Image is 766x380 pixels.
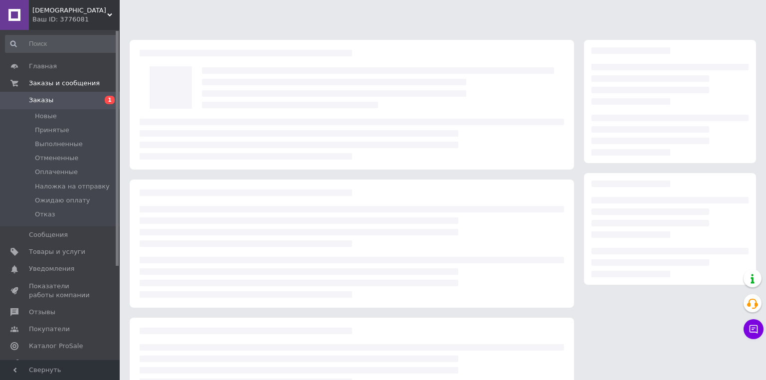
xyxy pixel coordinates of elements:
[29,325,70,334] span: Покупатели
[29,230,68,239] span: Сообщения
[35,112,57,121] span: Новые
[29,342,83,351] span: Каталог ProSale
[29,79,100,88] span: Заказы и сообщения
[35,210,55,219] span: Отказ
[29,264,74,273] span: Уведомления
[29,96,53,105] span: Заказы
[29,282,92,300] span: Показатели работы компании
[35,140,83,149] span: Выполненные
[29,308,55,317] span: Отзывы
[5,35,118,53] input: Поиск
[744,319,764,339] button: Чат с покупателем
[35,182,110,191] span: Наложка на отправку
[29,62,57,71] span: Главная
[105,96,115,104] span: 1
[29,359,66,368] span: Аналитика
[32,6,107,15] span: КОНФЕТЮР
[35,196,90,205] span: Ожидаю оплату
[32,15,120,24] div: Ваш ID: 3776081
[35,154,78,163] span: Отмененные
[35,126,69,135] span: Принятые
[35,168,78,177] span: Оплаченные
[29,247,85,256] span: Товары и услуги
